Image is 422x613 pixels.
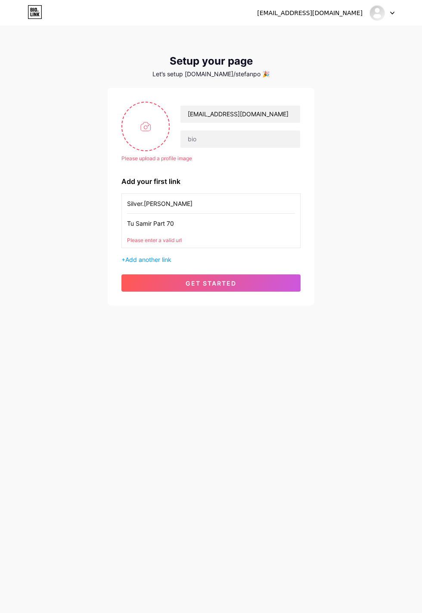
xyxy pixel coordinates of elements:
img: Stefan Portselis [369,5,385,21]
input: Your name [180,106,300,123]
div: + [121,255,301,264]
span: Add another link [125,256,171,263]
div: Add your first link [121,176,301,187]
div: [EMAIL_ADDRESS][DOMAIN_NAME] [257,9,363,18]
button: get started [121,274,301,292]
span: get started [186,280,236,287]
input: Link name (My Instagram) [127,194,295,213]
input: URL (https://instagram.com/yourname) [127,214,295,233]
div: Please enter a valid url [127,236,295,244]
div: Let’s setup [DOMAIN_NAME]/stefanpo 🎉 [108,71,314,78]
div: Please upload a profile image [121,155,301,162]
div: Setup your page [108,55,314,67]
input: bio [180,131,300,148]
